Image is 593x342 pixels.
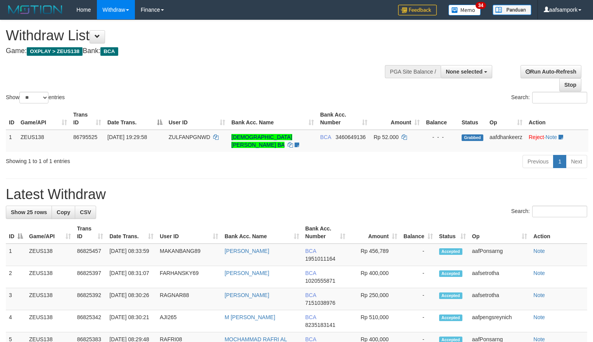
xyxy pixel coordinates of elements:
[106,244,157,266] td: [DATE] 08:33:59
[26,244,74,266] td: ZEUS138
[106,266,157,288] td: [DATE] 08:31:07
[459,108,486,130] th: Status
[436,222,469,244] th: Status: activate to sort column ascending
[157,288,221,310] td: RAGNAR88
[348,310,400,332] td: Rp 510,000
[371,108,423,130] th: Amount: activate to sort column ascending
[521,65,581,78] a: Run Auto-Refresh
[348,244,400,266] td: Rp 456,789
[533,314,545,320] a: Note
[441,65,492,78] button: None selected
[469,244,530,266] td: aafPonsarng
[305,270,316,276] span: BCA
[305,256,336,262] span: Copy 1951011164 to clipboard
[104,108,165,130] th: Date Trans.: activate to sort column descending
[100,47,118,56] span: BCA
[165,108,228,130] th: User ID: activate to sort column ascending
[6,222,26,244] th: ID: activate to sort column descending
[74,310,107,332] td: 86825342
[6,47,388,55] h4: Game: Bank:
[302,222,348,244] th: Bank Acc. Number: activate to sort column ascending
[6,108,17,130] th: ID
[317,108,371,130] th: Bank Acc. Number: activate to sort column ascending
[469,310,530,332] td: aafpengsreynich
[106,288,157,310] td: [DATE] 08:30:26
[398,5,437,15] img: Feedback.jpg
[305,300,336,306] span: Copy 7151038976 to clipboard
[6,4,65,15] img: MOTION_logo.png
[522,155,553,168] a: Previous
[305,248,316,254] span: BCA
[446,69,483,75] span: None selected
[17,130,70,152] td: ZEUS138
[348,222,400,244] th: Amount: activate to sort column ascending
[27,47,83,56] span: OXPLAY > ZEUS138
[462,134,483,141] span: Grabbed
[26,266,74,288] td: ZEUS138
[400,222,436,244] th: Balance: activate to sort column ascending
[6,206,52,219] a: Show 25 rows
[26,288,74,310] td: ZEUS138
[70,108,104,130] th: Trans ID: activate to sort column ascending
[11,209,47,215] span: Show 25 rows
[511,206,587,217] label: Search:
[320,134,331,140] span: BCA
[52,206,75,219] a: Copy
[400,244,436,266] td: -
[224,248,269,254] a: [PERSON_NAME]
[305,292,316,298] span: BCA
[73,134,97,140] span: 86795525
[228,108,317,130] th: Bank Acc. Name: activate to sort column ascending
[74,222,107,244] th: Trans ID: activate to sort column ascending
[6,244,26,266] td: 1
[336,134,366,140] span: Copy 3460649136 to clipboard
[6,92,65,103] label: Show entries
[157,244,221,266] td: MAKANBANG89
[305,314,316,320] span: BCA
[221,222,302,244] th: Bank Acc. Name: activate to sort column ascending
[486,108,526,130] th: Op: activate to sort column ascending
[6,28,388,43] h1: Withdraw List
[169,134,210,140] span: ZULFANPGNWD
[439,248,462,255] span: Accepted
[57,209,70,215] span: Copy
[224,292,269,298] a: [PERSON_NAME]
[439,270,462,277] span: Accepted
[26,310,74,332] td: ZEUS138
[348,266,400,288] td: Rp 400,000
[493,5,531,15] img: panduan.png
[559,78,581,91] a: Stop
[157,266,221,288] td: FARHANSKY69
[106,310,157,332] td: [DATE] 08:30:21
[400,266,436,288] td: -
[532,92,587,103] input: Search:
[566,155,587,168] a: Next
[17,108,70,130] th: Game/API: activate to sort column ascending
[74,266,107,288] td: 86825397
[374,134,399,140] span: Rp 52.000
[486,130,526,152] td: aafdhankeerz
[385,65,441,78] div: PGA Site Balance /
[74,288,107,310] td: 86825392
[533,248,545,254] a: Note
[157,222,221,244] th: User ID: activate to sort column ascending
[80,209,91,215] span: CSV
[107,134,147,140] span: [DATE] 19:29:58
[6,266,26,288] td: 2
[439,315,462,321] span: Accepted
[439,292,462,299] span: Accepted
[476,2,486,9] span: 34
[423,108,459,130] th: Balance
[305,278,336,284] span: Copy 1020555871 to clipboard
[426,133,455,141] div: - - -
[533,292,545,298] a: Note
[348,288,400,310] td: Rp 250,000
[532,206,587,217] input: Search:
[553,155,566,168] a: 1
[6,310,26,332] td: 4
[74,244,107,266] td: 86825457
[224,314,275,320] a: M [PERSON_NAME]
[529,134,544,140] a: Reject
[526,108,588,130] th: Action
[469,266,530,288] td: aafsetrotha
